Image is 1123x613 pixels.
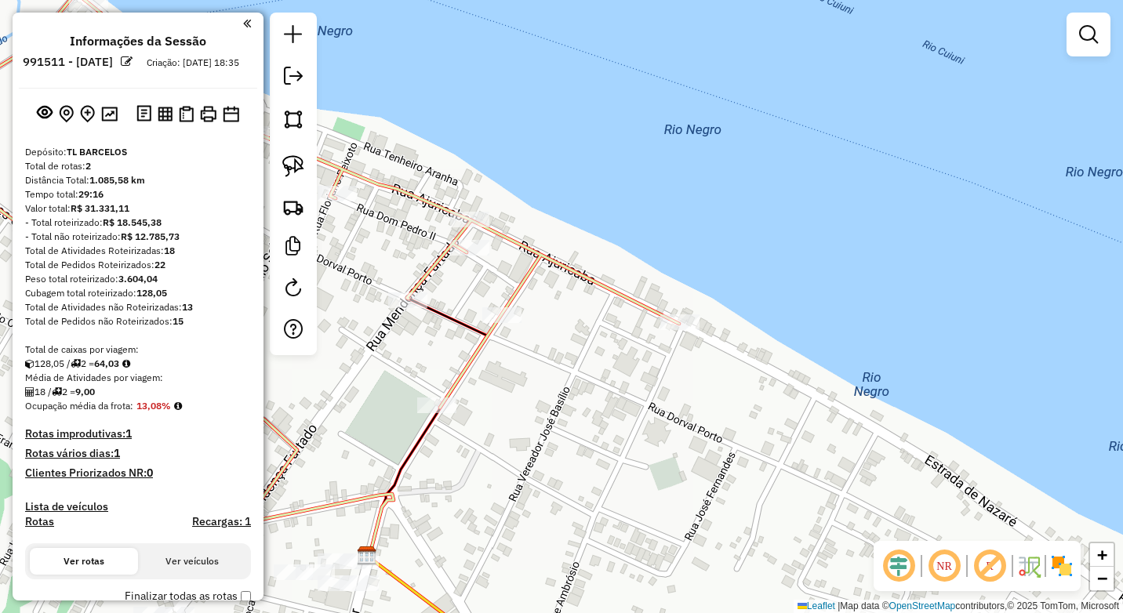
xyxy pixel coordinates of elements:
span: Ocupação média da frota: [25,400,133,412]
button: Visualizar relatório de Roteirização [154,103,176,124]
strong: 0 [147,466,153,480]
a: Rotas [25,515,54,528]
button: Ver rotas [30,548,138,575]
button: Exibir sessão original [34,101,56,126]
div: Map data © contributors,© 2025 TomTom, Microsoft [794,600,1123,613]
input: Finalizar todas as rotas [241,591,251,601]
div: Total de Pedidos Roteirizados: [25,258,251,272]
strong: 13 [182,301,193,313]
div: Depósito: [25,145,251,159]
button: Otimizar todas as rotas [98,103,121,124]
em: Média calculada utilizando a maior ocupação (%Peso ou %Cubagem) de cada rota da sessão. Rotas cro... [174,401,182,411]
a: Zoom in [1090,543,1114,567]
em: Alterar nome da sessão [121,56,133,67]
div: Distância Total: [25,173,251,187]
strong: R$ 12.785,73 [121,230,180,242]
strong: 2 [85,160,91,172]
img: Criar rota [282,196,304,218]
div: 128,05 / 2 = [25,357,251,371]
div: 18 / 2 = [25,385,251,399]
div: Total de Pedidos não Roteirizados: [25,314,251,328]
h4: Lista de veículos [25,500,251,513]
a: OpenStreetMap [889,600,956,611]
strong: 18 [164,245,175,256]
div: - Total não roteirizado: [25,230,251,244]
img: Selecionar atividades - polígono [282,108,304,130]
i: Cubagem total roteirizado [25,359,35,368]
a: Exibir filtros [1073,19,1104,50]
div: Criação: [DATE] 18:35 [140,56,245,70]
button: Adicionar Atividades [77,102,98,126]
label: Finalizar todas as rotas [125,588,251,604]
strong: 1 [114,446,120,460]
a: Leaflet [798,600,835,611]
strong: 9,00 [75,386,95,397]
strong: 1 [125,426,132,441]
div: Atividade não roteirizada - BAR CENTRAL [296,564,335,580]
button: Disponibilidade de veículos [220,103,242,125]
div: Total de Atividades não Roteirizadas: [25,300,251,314]
img: Fluxo de ruas [1016,553,1041,579]
strong: 1.085,58 km [89,174,145,186]
a: Nova sessão e pesquisa [278,19,309,54]
div: Total de rotas: [25,159,251,173]
a: Reroteirizar Sessão [278,272,309,307]
strong: R$ 31.331,11 [71,202,129,214]
span: + [1097,545,1107,564]
span: Exibir rótulo [971,547,1009,585]
button: Centralizar mapa no depósito ou ponto de apoio [56,102,77,126]
button: Visualizar Romaneio [176,103,197,125]
button: Imprimir Rotas [197,103,220,125]
div: - Total roteirizado: [25,216,251,230]
h4: Rotas vários dias: [25,447,251,460]
i: Total de rotas [71,359,81,368]
div: Atividade não roteirizada - COMERCIAL NOCAZADA [318,575,357,591]
i: Meta Caixas/viagem: 1,00 Diferença: 63,03 [122,359,130,368]
strong: 13,08% [136,400,171,412]
a: Zoom out [1090,567,1114,590]
span: − [1097,568,1107,588]
a: Clique aqui para minimizar o painel [243,14,251,32]
h4: Recargas: 1 [192,515,251,528]
span: Ocultar deslocamento [880,547,918,585]
strong: 29:16 [78,188,104,200]
img: Selecionar atividades - laço [282,155,304,177]
div: Total de caixas por viagem: [25,343,251,357]
button: Logs desbloquear sessão [133,102,154,126]
div: Valor total: [25,201,251,216]
strong: R$ 18.545,38 [103,216,162,228]
div: Atividade não roteirizada - MERCA. DO MORAES [274,564,313,580]
i: Total de rotas [52,387,62,397]
span: | [838,600,840,611]
strong: 15 [173,315,184,327]
h4: Informações da Sessão [70,34,206,49]
h4: Clientes Priorizados NR: [25,466,251,480]
img: Exibir/Ocultar setores [1049,553,1074,579]
strong: 128,05 [136,287,167,299]
strong: 22 [154,259,165,270]
button: Ver veículos [138,548,246,575]
a: Criar modelo [278,230,309,266]
div: Cubagem total roteirizado: [25,286,251,300]
a: Criar rota [276,190,311,224]
img: TL BARCELOS [357,546,377,566]
span: Ocultar NR [925,547,963,585]
div: Atividade não roteirizada - RECANTO BENITA e LAU [340,575,379,591]
div: Tempo total: [25,187,251,201]
strong: 3.604,04 [118,273,158,285]
div: Total de Atividades Roteirizadas: [25,244,251,258]
div: Peso total roteirizado: [25,272,251,286]
strong: 64,03 [94,357,119,369]
a: Exportar sessão [278,60,309,96]
div: Atividade não roteirizada - MERC.QUASE TUDO [318,553,357,569]
h6: 991511 - [DATE] [23,55,113,69]
h4: Rotas improdutivas: [25,427,251,441]
i: Total de Atividades [25,387,35,397]
div: Média de Atividades por viagem: [25,371,251,385]
div: Atividade não roteirizada - MERC.QUASE TUDO [340,553,379,569]
strong: TL BARCELOS [67,146,127,158]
